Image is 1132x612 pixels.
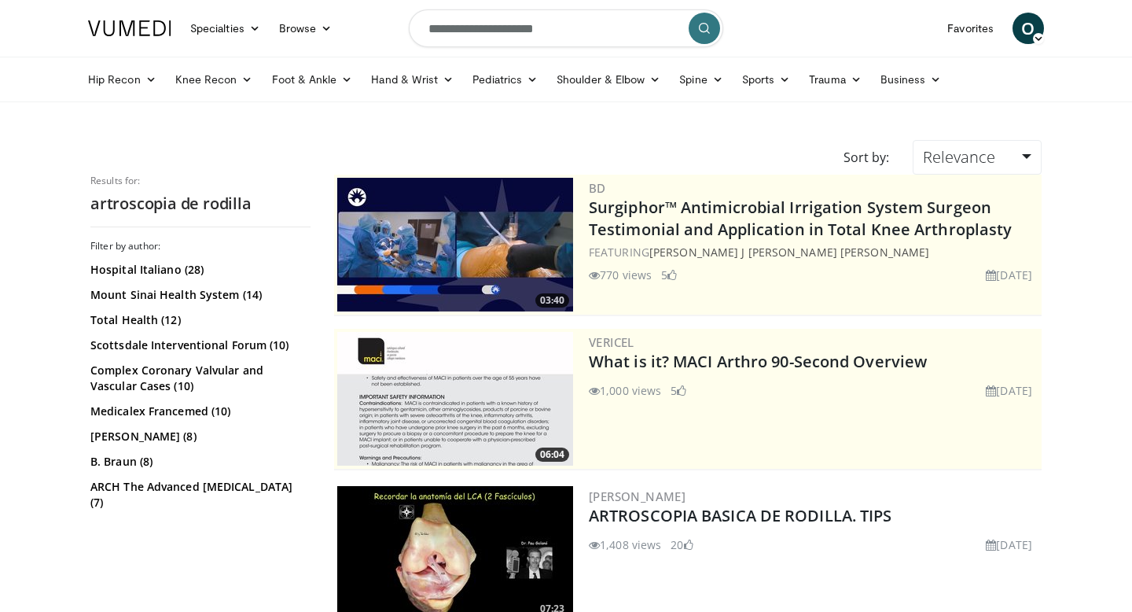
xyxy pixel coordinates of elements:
a: Trauma [799,64,871,95]
a: Specialties [181,13,270,44]
a: Hand & Wrist [362,64,463,95]
a: BD [589,180,606,196]
a: Vericel [589,334,634,350]
span: Relevance [923,146,995,168]
h3: Filter by author: [90,240,311,253]
p: Results for: [90,175,311,187]
a: Scottsdale Interventional Forum (10) [90,337,307,353]
a: Browse [270,13,342,44]
li: [DATE] [986,382,1032,399]
a: Sports [733,64,800,95]
li: 1,000 views [589,382,661,399]
a: ARCH The Advanced [MEDICAL_DATA] (7) [90,479,307,511]
span: 06:04 [535,448,569,462]
a: Foot & Ankle [263,64,362,95]
img: aa6cc8ed-3dbf-4b6a-8d82-4a06f68b6688.300x170_q85_crop-smart_upscale.jpg [337,332,573,466]
a: [PERSON_NAME] (8) [90,429,307,444]
a: Medicalex Francemed (10) [90,404,307,419]
a: Hip Recon [79,64,166,95]
h2: artroscopia de rodilla [90,194,311,214]
li: 1,408 views [589,536,661,553]
input: Search topics, interventions [409,9,723,47]
a: O [1013,13,1044,44]
a: Favorites [938,13,1003,44]
a: Hospital Italiano (28) [90,262,307,278]
li: 770 views [589,267,652,283]
a: ARTROSCOPIA BASICA DE RODILLA. TIPS [589,505,892,526]
div: Sort by: [832,140,901,175]
a: Spine [670,64,732,95]
li: 20 [671,536,693,553]
li: 5 [671,382,686,399]
li: 5 [661,267,677,283]
a: [PERSON_NAME] J [PERSON_NAME] [PERSON_NAME] [649,245,929,260]
a: Pediatrics [463,64,547,95]
a: [PERSON_NAME] [589,488,685,504]
li: [DATE] [986,536,1032,553]
img: 70422da6-974a-44ac-bf9d-78c82a89d891.300x170_q85_crop-smart_upscale.jpg [337,178,573,312]
a: Knee Recon [166,64,263,95]
span: 03:40 [535,293,569,308]
a: 03:40 [337,178,573,312]
a: Shoulder & Elbow [547,64,670,95]
div: FEATURING [589,244,1038,260]
li: [DATE] [986,267,1032,283]
a: 06:04 [337,332,573,466]
a: Total Health (12) [90,312,307,328]
a: B. Braun (8) [90,454,307,470]
a: Relevance [913,140,1042,175]
a: What is it? MACI Arthro 90-Second Overview [589,351,927,372]
a: Business [871,64,951,95]
a: Mount Sinai Health System (14) [90,287,307,303]
a: Surgiphor™ Antimicrobial Irrigation System Surgeon Testimonial and Application in Total Knee Arth... [589,197,1012,240]
img: VuMedi Logo [88,20,171,36]
a: Complex Coronary Valvular and Vascular Cases (10) [90,363,307,394]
